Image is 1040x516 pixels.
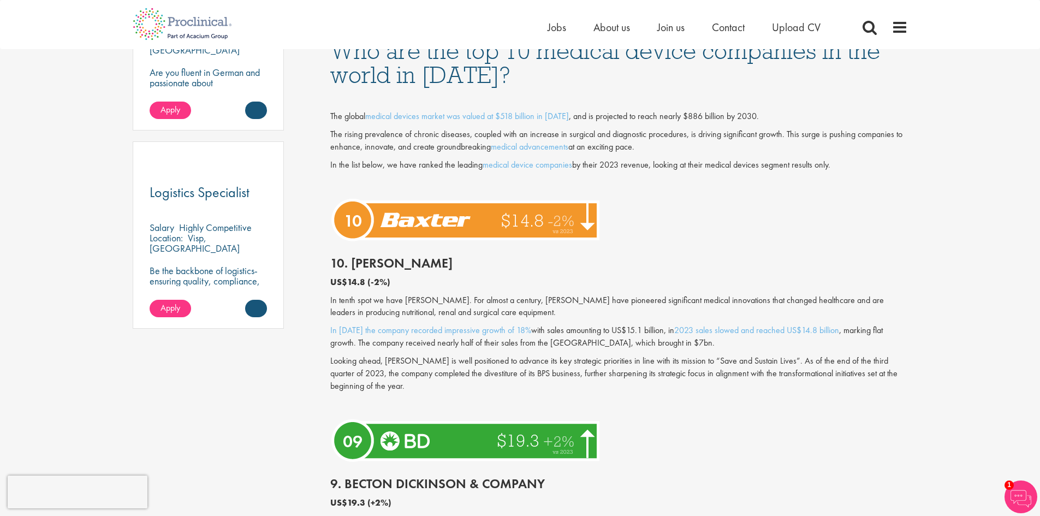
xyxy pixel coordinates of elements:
[150,232,240,254] p: Visp, [GEOGRAPHIC_DATA]
[150,221,174,234] span: Salary
[330,324,531,336] a: In [DATE] the company recorded impressive growth of 18%
[330,39,908,87] h1: Who are the top 10 medical device companies in the world in [DATE]?
[491,141,568,152] a: medical advancements
[674,324,839,336] a: 2023 sales slowed and reached US$14.8 billion
[150,183,249,201] span: Logistics Specialist
[150,232,183,244] span: Location:
[150,102,191,119] a: Apply
[712,20,745,34] a: Contact
[772,20,821,34] a: Upload CV
[150,186,268,199] a: Logistics Specialist
[483,159,572,170] a: medical device companies
[365,110,569,122] a: medical devices market was valued at $518 billion in [DATE]
[330,110,908,123] p: The global , and is projected to reach nearly $886 billion by 2030.
[548,20,566,34] a: Jobs
[150,67,268,150] p: Are you fluent in German and passionate about pharmaceutical compliance? Ready to take the lead i...
[330,355,908,393] p: Looking ahead, [PERSON_NAME] is well positioned to advance its key strategic priorities in line w...
[330,128,908,153] p: The rising prevalence of chronic diseases, coupled with an increase in surgical and diagnostic pr...
[161,302,180,313] span: Apply
[1005,481,1037,513] img: Chatbot
[150,265,268,307] p: Be the backbone of logistics-ensuring quality, compliance, and smooth operations in a dynamic env...
[179,221,252,234] p: Highly Competitive
[330,477,908,491] h2: 9. Becton Dickinson & Company
[150,300,191,317] a: Apply
[593,20,630,34] a: About us
[161,104,180,115] span: Apply
[330,324,908,349] p: with sales amounting to US$15.1 billion, in , marking flat growth. The company received nearly ha...
[330,159,908,171] p: In the list below, we have ranked the leading by their 2023 revenue, looking at their medical dev...
[8,476,147,508] iframe: reCAPTCHA
[330,256,908,270] h2: 10. [PERSON_NAME]
[330,294,908,319] p: In tenth spot we have [PERSON_NAME]. For almost a century, [PERSON_NAME] have pioneered significa...
[330,497,391,508] b: US$19.3 (+2%)
[330,276,390,288] b: US$14.8 (-2%)
[657,20,685,34] a: Join us
[1005,481,1014,490] span: 1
